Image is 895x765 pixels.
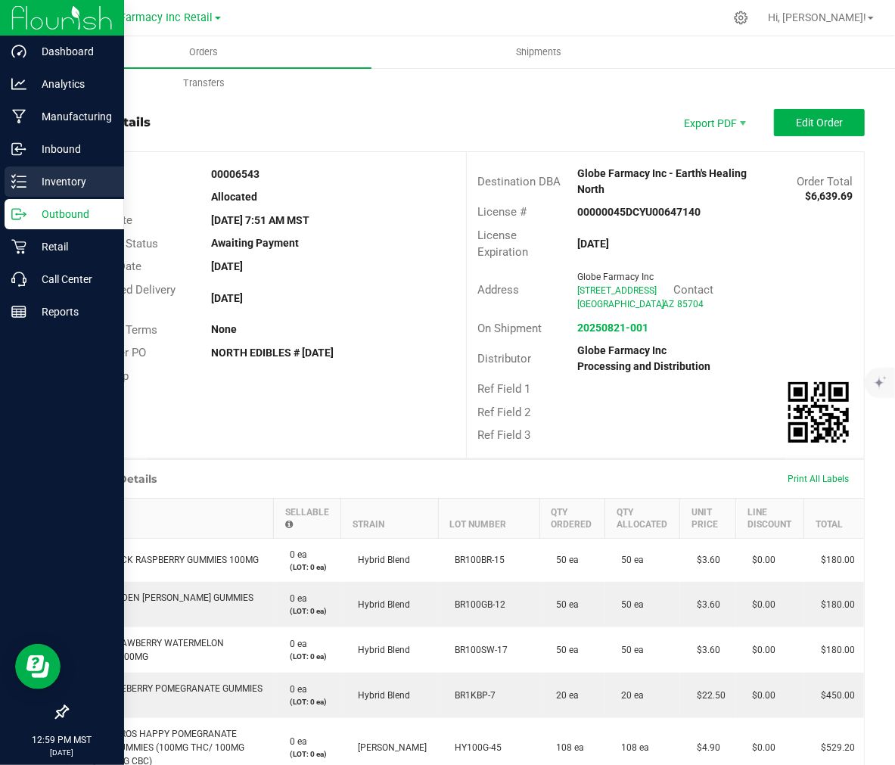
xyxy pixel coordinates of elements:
span: BRIX BLACK RASPBERRY GUMMIES 100MG [77,555,259,565]
span: 50 ea [614,599,645,610]
span: Contact [673,283,713,297]
span: $3.60 [689,599,720,610]
span: 108 ea [548,742,584,753]
p: 12:59 PM MST [7,733,117,747]
span: Ref Field 1 [478,382,531,396]
span: On Shipment [478,322,542,335]
p: Call Center [26,270,117,288]
p: (LOT: 0 ea) [282,748,332,760]
span: Address [478,283,520,297]
span: AZ [663,299,674,309]
qrcode: 00006543 [788,382,849,443]
span: $3.60 [689,645,720,655]
span: Orders [169,45,239,59]
span: HY100G-45 [447,742,502,753]
inline-svg: Analytics [11,76,26,92]
button: Edit Order [774,109,865,136]
strong: [DATE] [212,260,244,272]
span: BR100BR-15 [447,555,505,565]
span: Edit Order [796,117,843,129]
strong: NORTH EDIBLES # [DATE] [212,347,334,359]
th: Qty Allocated [605,498,680,538]
p: Inventory [26,173,117,191]
span: BRIX STRAWBERRY WATERMELON GUMMIES 100MG [77,638,225,662]
inline-svg: Dashboard [11,44,26,59]
p: (LOT: 0 ea) [282,605,332,617]
p: Analytics [26,75,117,93]
span: 50 ea [614,645,645,655]
th: Item [68,498,274,538]
p: Inbound [26,140,117,158]
p: [DATE] [7,747,117,758]
span: $529.20 [813,742,855,753]
a: Shipments [371,36,707,68]
span: Hi, [PERSON_NAME]! [768,11,866,23]
inline-svg: Reports [11,304,26,319]
p: (LOT: 0 ea) [282,696,332,707]
a: 20250821-001 [577,322,648,334]
span: [GEOGRAPHIC_DATA] [577,299,664,309]
span: $0.00 [744,599,775,610]
div: Manage settings [732,11,750,25]
p: (LOT: 0 ea) [282,651,332,662]
span: 20 ea [614,690,645,701]
li: Export PDF [668,109,759,136]
strong: Globe Farmacy Inc Processing and Distribution [577,344,710,372]
span: Hybrid Blend [350,555,410,565]
span: $0.00 [744,690,775,701]
span: Hybrid Blend [350,690,410,701]
span: Distributor [478,352,532,365]
span: Ref Field 3 [478,428,531,442]
span: 50 ea [548,555,579,565]
span: 50 ea [548,599,579,610]
p: Retail [26,238,117,256]
span: Globe Farmacy Inc [577,272,654,282]
th: Strain [341,498,438,538]
p: Dashboard [26,42,117,61]
strong: 00000045DCYU00647140 [577,206,701,218]
span: BRIX BLUEBERRY POMEGRANATE GUMMIES 1000MG [77,683,263,707]
span: Print All Labels [788,474,849,484]
inline-svg: Inventory [11,174,26,189]
strong: [DATE] [577,238,609,250]
inline-svg: Manufacturing [11,109,26,124]
th: Qty Ordered [539,498,604,538]
span: $0.00 [744,555,775,565]
strong: $6,639.69 [805,190,853,202]
strong: Globe Farmacy Inc - Earth's Healing North [577,167,747,195]
a: Transfers [36,67,371,99]
p: (LOT: 0 ea) [282,561,332,573]
span: $4.90 [689,742,720,753]
span: 50 ea [614,555,645,565]
span: $450.00 [813,690,855,701]
span: 0 ea [282,639,307,649]
p: Reports [26,303,117,321]
th: Sellable [273,498,341,538]
inline-svg: Outbound [11,207,26,222]
span: BR1KBP-7 [447,690,496,701]
span: 0 ea [282,736,307,747]
span: $180.00 [813,599,855,610]
span: 50 ea [548,645,579,655]
span: $180.00 [813,555,855,565]
strong: [DATE] [212,292,244,304]
span: Shipments [496,45,583,59]
inline-svg: Call Center [11,272,26,287]
p: Outbound [26,205,117,223]
span: BR100GB-12 [447,599,505,610]
strong: Awaiting Payment [212,237,300,249]
span: [PERSON_NAME] [350,742,427,753]
span: [STREET_ADDRESS] [577,285,657,296]
span: $3.60 [689,555,720,565]
img: Scan me! [788,382,849,443]
span: 20 ea [548,690,579,701]
strong: Allocated [212,191,258,203]
strong: 00006543 [212,168,260,180]
span: 108 ea [614,742,650,753]
inline-svg: Retail [11,239,26,254]
span: 85704 [677,299,704,309]
span: Destination DBA [478,175,561,188]
th: Unit Price [680,498,735,538]
p: Manufacturing [26,107,117,126]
